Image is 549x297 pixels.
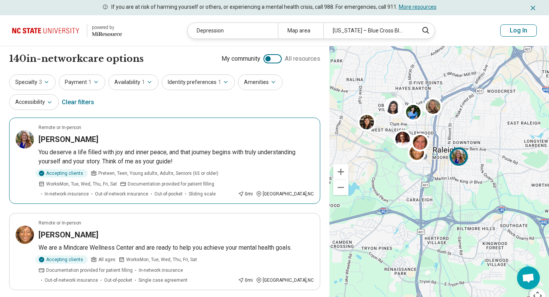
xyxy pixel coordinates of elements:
[154,190,183,197] span: Out-of-pocket
[188,23,278,39] div: Depression
[238,190,253,197] div: 0 mi
[238,74,283,90] button: Amenities
[323,23,414,39] div: [US_STATE] – Blue Cross Blue Shield
[333,180,348,195] button: Zoom out
[111,3,437,11] p: If you are at risk of harming yourself or others, or experiencing a mental health crisis, call 98...
[138,277,188,284] span: Single case agreement
[98,170,218,177] span: Preteen, Teen, Young adults, Adults, Seniors (65 or older)
[39,78,42,86] span: 3
[98,256,116,263] span: All ages
[39,124,81,131] p: Remote or In-person
[500,24,537,37] button: Log In
[222,54,260,63] span: My community
[62,93,94,111] div: Clear filters
[162,74,235,90] button: Identity preferences1
[333,164,348,179] button: Zoom in
[12,21,82,40] img: North Carolina State University
[9,74,56,90] button: Specialty3
[108,74,159,90] button: Availability1
[46,267,133,274] span: Documentation provided for patient filling
[39,243,314,252] p: We are a Mindcare Wellness Center and are ready to help you achieve your mental health goals.
[12,21,122,40] a: North Carolina State University powered by
[189,190,216,197] span: Sliding scale
[39,148,314,166] p: You deserve a life filled with joy and inner peace, and that journey begins with truly understand...
[59,74,105,90] button: Payment1
[9,52,144,65] h1: 140 in-network care options
[9,94,59,110] button: Accessibility
[285,54,320,63] span: All resources
[139,267,183,274] span: In-network insurance
[517,266,540,289] a: Open chat
[126,256,197,263] span: Works Mon, Tue, Wed, Thu, Fri, Sat
[256,277,314,284] div: [GEOGRAPHIC_DATA] , NC
[35,255,88,264] div: Accepting clients
[399,4,437,10] a: More resources
[39,229,98,240] h3: [PERSON_NAME]
[39,134,98,145] h3: [PERSON_NAME]
[128,181,214,187] span: Documentation provided for patient filling
[39,220,81,226] p: Remote or In-person
[92,24,122,31] div: powered by
[45,277,98,284] span: Out-of-network insurance
[95,190,148,197] span: Out-of-network insurance
[35,169,88,178] div: Accepting clients
[142,78,145,86] span: 1
[46,181,117,187] span: Works Mon, Tue, Wed, Thu, Fri, Sat
[104,277,132,284] span: Out-of-pocket
[256,190,314,197] div: [GEOGRAPHIC_DATA] , NC
[529,3,537,12] button: Dismiss
[45,190,89,197] span: In-network insurance
[88,78,91,86] span: 1
[278,23,323,39] div: Map area
[218,78,221,86] span: 1
[238,277,253,284] div: 0 mi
